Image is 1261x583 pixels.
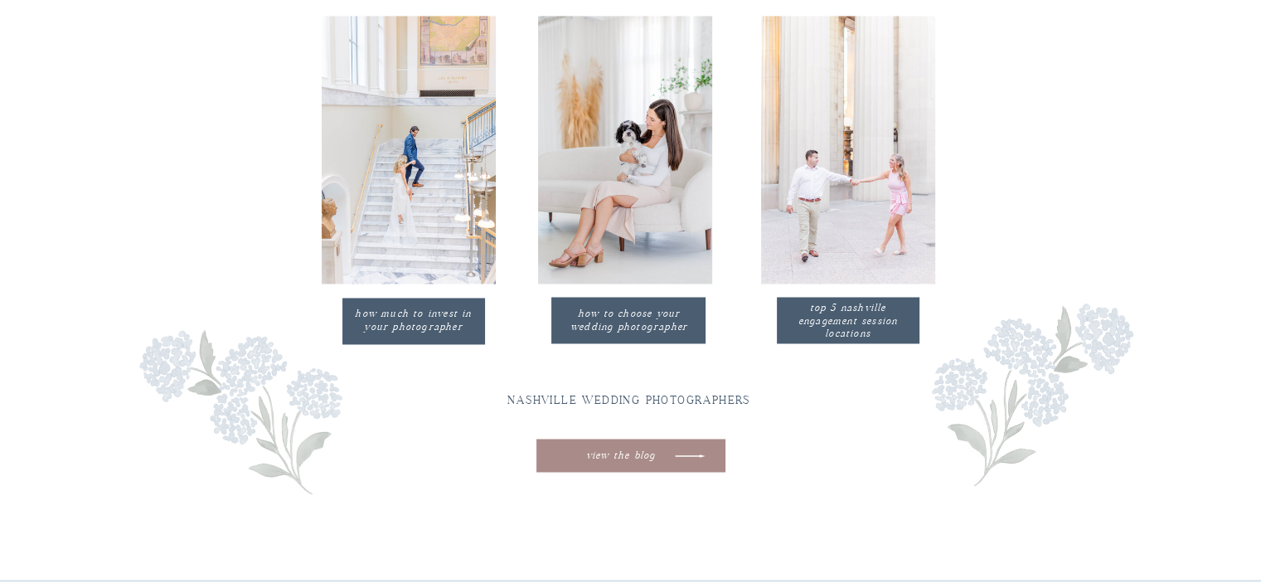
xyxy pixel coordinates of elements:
[785,302,911,320] a: top 5 nashville engagement session locations
[552,446,690,462] a: view the blog
[350,308,478,335] a: how much to invest in your photographer
[567,308,691,332] a: How to choose your wedding photographer
[457,390,802,411] a: Nashville wedding photographers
